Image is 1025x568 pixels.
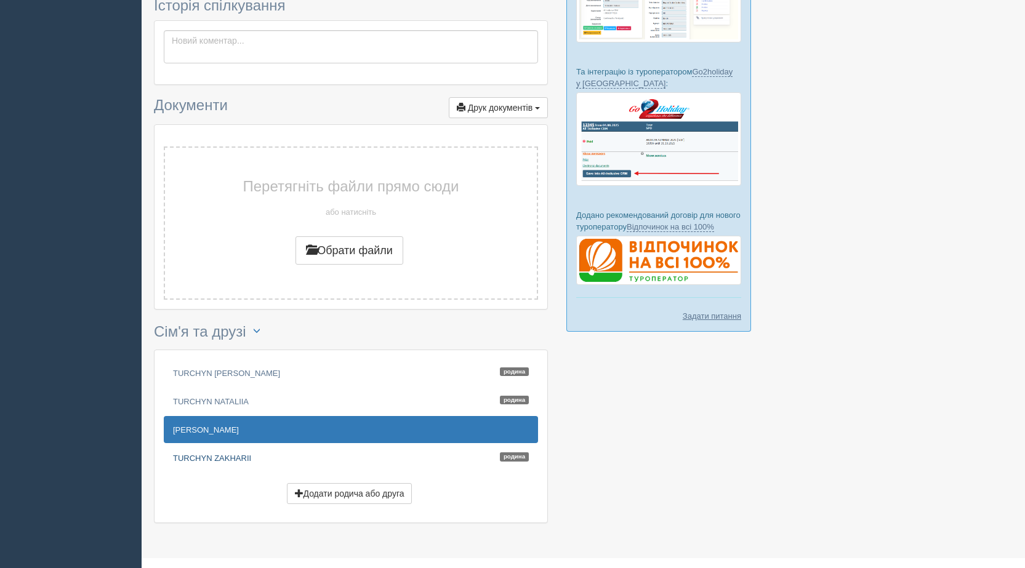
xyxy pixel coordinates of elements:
[449,97,548,118] button: Друк документів
[164,444,538,471] a: TURCHYN ZAKHARIIРодина
[154,97,548,118] h3: Документи
[196,178,506,194] h3: Перетягніть файли прямо сюди
[196,206,506,218] p: або натисніть
[683,310,741,322] a: Задати питання
[500,396,529,405] span: Родина
[576,66,741,89] p: Та інтеграцію із туроператором :
[164,416,538,443] a: [PERSON_NAME]
[468,103,533,113] span: Друк документів
[295,236,403,265] button: Обрати файли
[500,367,529,377] span: Родина
[576,236,741,285] img: %D0%B4%D0%BE%D0%B3%D0%BE%D0%B2%D1%96%D1%80-%D0%B2%D1%96%D0%B4%D0%BF%D0%BE%D1%87%D0%B8%D0%BD%D0%BE...
[627,222,714,232] a: Відпочинок на всі 100%
[164,388,538,415] a: TURCHYN NATALIIAРодина
[576,209,741,233] p: Додано рекомендований договір для нового туроператору
[500,452,529,462] span: Родина
[154,322,548,343] h3: Сім'я та друзі
[287,483,412,504] button: Додати родича або друга
[576,92,741,185] img: go2holiday-bookings-crm-for-travel-agency.png
[164,359,538,386] a: TURCHYN [PERSON_NAME]Родина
